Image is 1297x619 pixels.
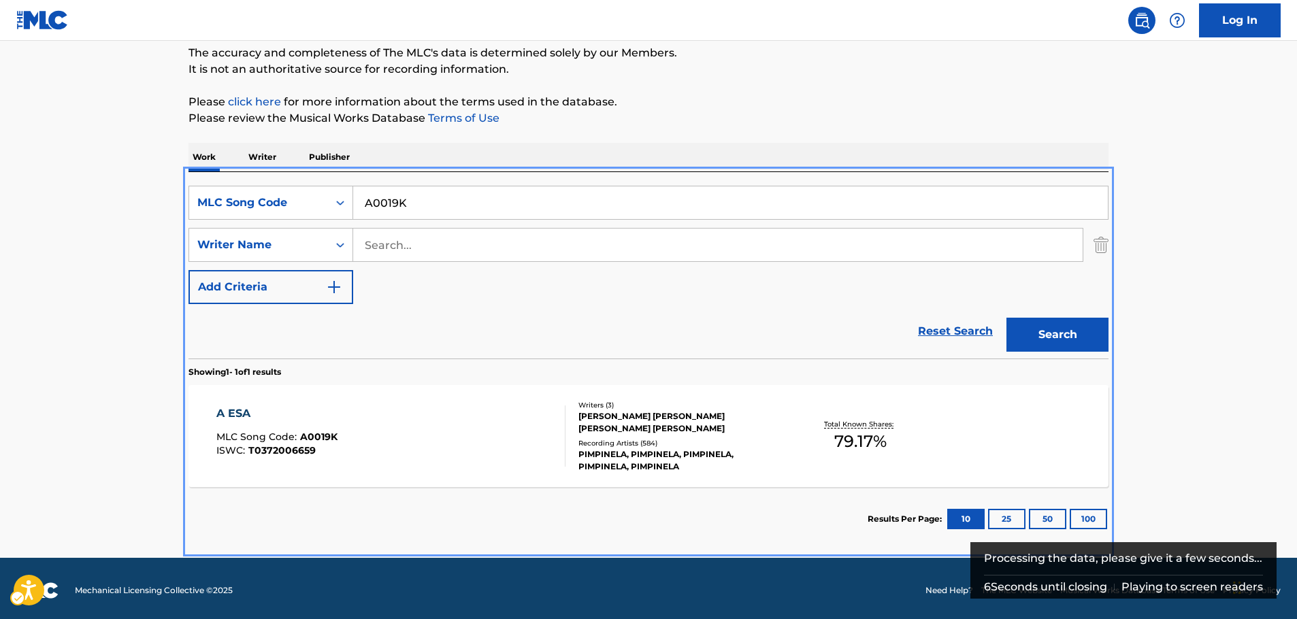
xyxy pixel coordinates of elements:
span: 6 [984,580,991,593]
span: ISWC : [216,444,248,456]
button: 50 [1029,509,1066,529]
div: PIMPINELA, PIMPINELA, PIMPINELA, PIMPINELA, PIMPINELA [578,448,784,473]
a: A ESAMLC Song Code:A0019KISWC:T0372006659Writers (3)[PERSON_NAME] [PERSON_NAME] [PERSON_NAME] [PE... [188,385,1109,487]
span: 79.17 % [834,429,887,454]
p: Writer [244,143,280,171]
a: Reset Search [911,316,1000,346]
div: Writers ( 3 ) [578,400,784,410]
span: A0019K [300,431,338,443]
input: Search... [353,229,1083,261]
button: 10 [947,509,985,529]
p: Please for more information about the terms used in the database. [188,94,1109,110]
img: search [1134,12,1150,29]
a: Music industry terminology | mechanical licensing collective [228,95,281,108]
p: Results Per Page: [868,513,945,525]
img: MLC Logo [16,10,69,30]
button: 25 [988,509,1025,529]
button: Search [1006,318,1109,352]
p: It is not an authoritative source for recording information. [188,61,1109,78]
div: Processing the data, please give it a few seconds... [984,542,1264,575]
a: Need Help? [925,584,973,597]
span: MLC Song Code : [216,431,300,443]
form: Search Form [188,186,1109,358]
div: A ESA [216,405,338,422]
button: Add Criteria [188,270,353,304]
p: Publisher [305,143,354,171]
a: Terms of Use [425,112,499,124]
input: Search... [353,186,1108,219]
img: Delete Criterion [1094,228,1109,262]
button: 100 [1070,509,1107,529]
div: Writer Name [197,237,320,253]
p: Please review the Musical Works Database [188,110,1109,127]
p: The accuracy and completeness of The MLC's data is determined solely by our Members. [188,45,1109,61]
div: [PERSON_NAME] [PERSON_NAME] [PERSON_NAME] [PERSON_NAME] [578,410,784,435]
img: 9d2ae6d4665cec9f34b9.svg [326,279,342,295]
div: Recording Artists ( 584 ) [578,438,784,448]
p: Total Known Shares: [824,419,897,429]
div: MLC Song Code [197,195,320,211]
a: Log In [1199,3,1281,37]
span: Mechanical Licensing Collective © 2025 [75,584,233,597]
span: T0372006659 [248,444,316,456]
p: Work [188,143,220,171]
img: help [1169,12,1185,29]
p: Showing 1 - 1 of 1 results [188,366,281,378]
